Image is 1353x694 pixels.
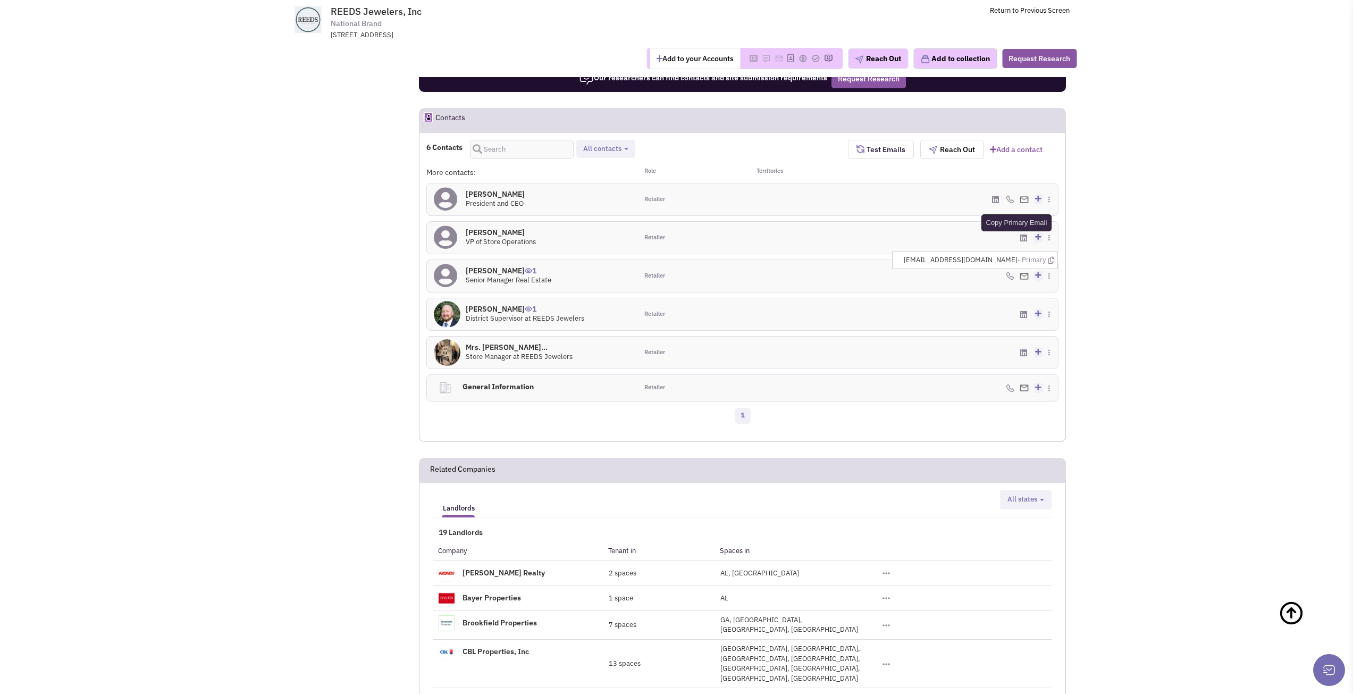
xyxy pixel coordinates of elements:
span: [GEOGRAPHIC_DATA], [GEOGRAPHIC_DATA], [GEOGRAPHIC_DATA], [GEOGRAPHIC_DATA], [GEOGRAPHIC_DATA], [G... [720,644,860,683]
button: Test Emails [848,140,914,159]
span: Retailer [644,233,665,242]
button: Add to your Accounts [650,48,740,69]
span: 2 spaces [609,568,636,578]
th: Spaces in [715,541,877,561]
span: Retailer [644,195,665,204]
img: icon-collection-lavender.png [920,54,930,64]
h4: 6 Contacts [426,143,463,152]
h5: Landlords [443,504,475,513]
img: www.reeds.com [283,6,332,33]
button: Add to collection [913,48,997,69]
span: Senior Manager Real Estate [466,275,551,285]
input: Search [470,140,574,159]
div: Copy Primary Email [981,214,1052,231]
img: plane.png [929,146,937,154]
span: Our researchers can find contacts and site submission requirements [579,73,827,82]
span: 19 Landlords [433,528,483,537]
a: Landlords [438,494,480,515]
span: Retailer [644,383,665,392]
a: CBL Properties, Inc [463,647,529,656]
h2: Contacts [435,108,465,132]
span: District Supervisor at REEDS Jewelers [466,314,584,323]
a: Bayer Properties [463,593,521,603]
h4: [PERSON_NAME] [466,266,551,275]
span: National Brand [331,18,382,29]
h4: Mrs. [PERSON_NAME]... [466,342,573,352]
span: VP of Store Operations [466,237,536,246]
img: Email%20Icon.png [1020,196,1029,203]
img: Email%20Icon.png [1020,384,1029,391]
button: Request Research [831,69,906,88]
button: All contacts [580,144,632,155]
div: [STREET_ADDRESS] [331,30,608,40]
div: Role [637,167,743,178]
img: icon-UserInteraction.png [525,306,532,312]
a: Brookfield Properties [463,618,537,628]
th: Company [433,541,603,561]
img: Please add to your accounts [762,54,770,63]
span: REEDS Jewelers, Inc [331,5,422,18]
span: GA, [GEOGRAPHIC_DATA], [GEOGRAPHIC_DATA], [GEOGRAPHIC_DATA] [720,615,858,634]
h4: [PERSON_NAME] [466,228,536,237]
img: w_4gGkPKR0OgDVnucZEXRQ.jpg [434,339,460,366]
a: Back To Top [1279,590,1332,659]
span: President and CEO [466,199,524,208]
a: Add a contact [990,144,1043,155]
h2: Related Companies [430,458,495,482]
button: Reach Out [848,48,908,69]
span: Retailer [644,348,665,357]
h4: [PERSON_NAME] [466,189,525,199]
img: Please add to your accounts [775,54,783,63]
a: 1 [735,408,751,424]
img: Please add to your accounts [824,54,833,63]
span: 1 space [609,593,633,603]
th: Tenant in [603,541,715,561]
h4: [PERSON_NAME] [466,304,584,314]
a: [PERSON_NAME] Realty [463,568,545,578]
img: Email%20Icon.png [1020,273,1029,280]
span: Retailer [644,310,665,319]
img: icon-researcher-20.png [579,71,594,86]
h4: General Information [459,375,619,398]
span: 13 spaces [609,659,641,668]
span: Store Manager at REEDS Jewelers [466,352,573,361]
button: Reach Out [920,140,984,159]
span: 1 [525,258,536,275]
img: icon-UserInteraction.png [525,268,532,273]
img: icon-phone.png [1006,384,1014,392]
span: Test Emails [864,145,905,154]
span: [EMAIL_ADDRESS][DOMAIN_NAME] [904,255,1054,265]
span: Retailer [644,272,665,280]
span: All states [1007,495,1037,504]
img: plane.png [855,55,863,64]
span: - Primary [1018,255,1046,265]
span: AL [720,593,728,603]
img: 2PXvoOT93kOZhiFXqAoVeQ.jpg [434,301,460,328]
span: 7 spaces [609,620,636,629]
button: Request Research [1002,49,1077,68]
button: All states [1004,494,1047,505]
img: icon-phone.png [1006,195,1014,204]
img: Please add to your accounts [811,54,820,63]
div: Territories [743,167,848,178]
img: clarity_building-linegeneral.png [438,381,452,395]
img: Please add to your accounts [799,54,807,63]
a: Return to Previous Screen [990,6,1070,15]
span: All contacts [583,144,621,153]
div: More contacts: [426,167,637,178]
span: AL, [GEOGRAPHIC_DATA] [720,568,799,578]
span: 1 [525,296,536,314]
img: icon-phone.png [1006,272,1014,280]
